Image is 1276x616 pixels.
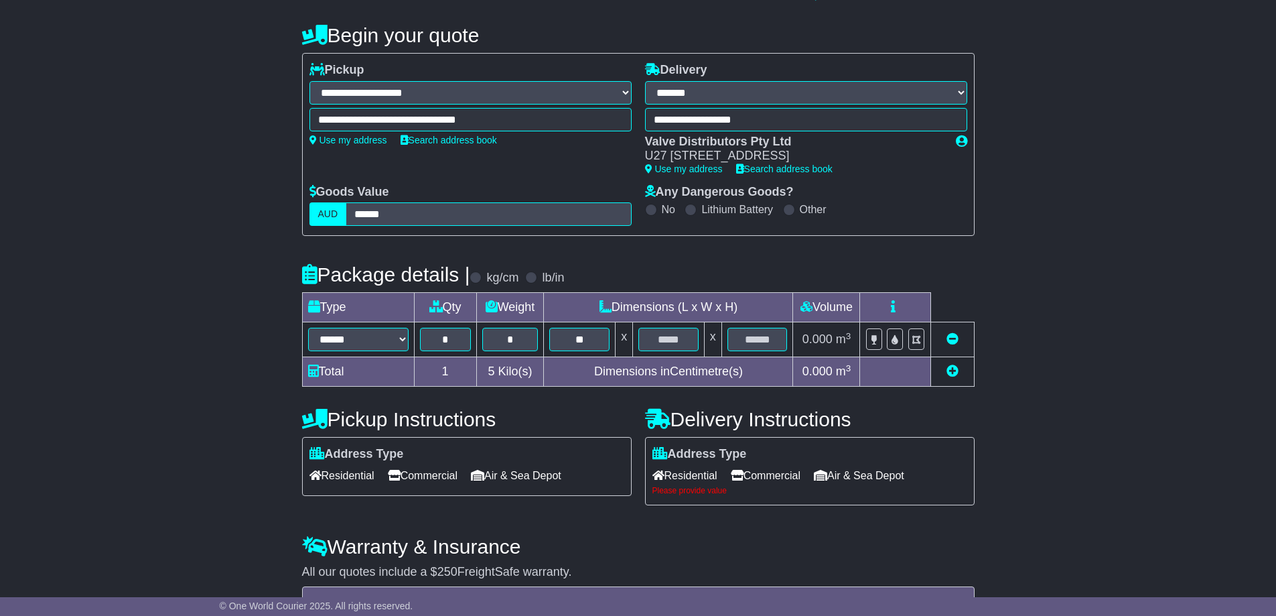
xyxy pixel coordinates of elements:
label: lb/in [542,271,564,286]
div: All our quotes include a $ FreightSafe warranty. [302,565,975,580]
h4: Pickup Instructions [302,408,632,430]
div: Please provide value [652,486,967,495]
td: Total [302,357,414,387]
span: 250 [437,565,457,578]
span: 0.000 [802,332,833,346]
span: Residential [309,465,374,486]
td: x [704,322,721,357]
h4: Delivery Instructions [645,408,975,430]
a: Use my address [645,164,723,174]
td: 1 [414,357,476,387]
a: Search address book [736,164,833,174]
label: Delivery [645,63,707,78]
a: Remove this item [946,332,959,346]
span: Commercial [388,465,457,486]
label: Any Dangerous Goods? [645,185,794,200]
td: Volume [793,293,860,322]
td: Weight [476,293,544,322]
span: 5 [488,365,494,378]
span: m [836,332,851,346]
td: x [616,322,633,357]
label: Address Type [652,447,747,462]
span: 0.000 [802,365,833,378]
td: Qty [414,293,476,322]
span: Air & Sea Depot [814,465,904,486]
a: Use my address [309,135,387,145]
label: Pickup [309,63,364,78]
label: No [662,203,675,216]
label: Address Type [309,447,404,462]
td: Dimensions in Centimetre(s) [544,357,793,387]
div: Valve Distributors Pty Ltd [645,135,942,149]
td: Kilo(s) [476,357,544,387]
a: Search address book [401,135,497,145]
label: kg/cm [486,271,518,286]
label: Other [800,203,827,216]
span: © One World Courier 2025. All rights reserved. [220,601,413,611]
sup: 3 [846,331,851,341]
label: Lithium Battery [701,203,773,216]
h4: Begin your quote [302,24,975,46]
a: Add new item [946,365,959,378]
td: Type [302,293,414,322]
sup: 3 [846,363,851,373]
label: AUD [309,202,347,226]
span: Air & Sea Depot [471,465,561,486]
span: Commercial [731,465,800,486]
td: Dimensions (L x W x H) [544,293,793,322]
div: U27 [STREET_ADDRESS] [645,149,942,164]
h4: Package details | [302,263,470,286]
span: Residential [652,465,717,486]
span: m [836,365,851,378]
label: Goods Value [309,185,389,200]
h4: Warranty & Insurance [302,536,975,558]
